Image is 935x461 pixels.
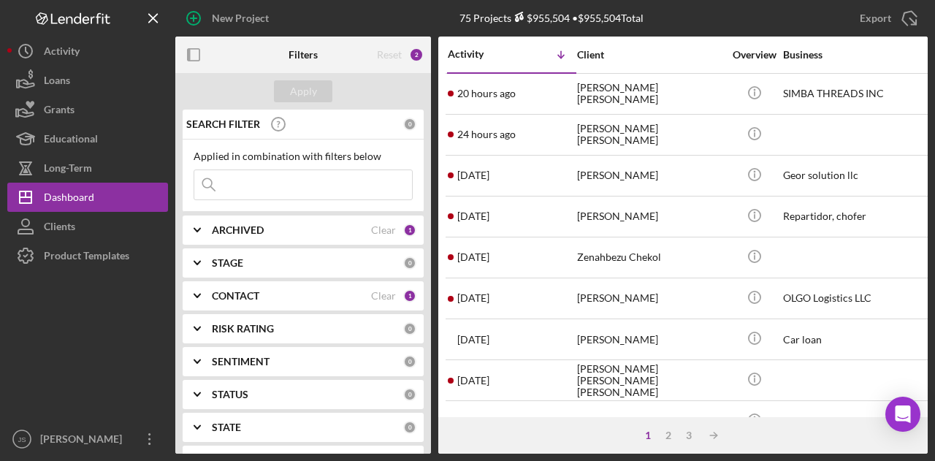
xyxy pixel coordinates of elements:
div: Loans [44,66,70,99]
b: SENTIMENT [212,356,270,367]
b: RISK RATING [212,323,274,335]
div: Long-Term [44,153,92,186]
div: [PERSON_NAME] [577,402,723,441]
div: Repartidor, chofer [783,197,929,236]
div: 1 [403,289,416,302]
div: 0 [403,322,416,335]
div: 3 [679,430,699,441]
div: [PERSON_NAME] [PERSON_NAME] [577,115,723,154]
button: Loans [7,66,168,95]
time: 2025-09-18 12:52 [457,416,511,427]
div: OLGO Logistics LLC [783,279,929,318]
time: 2025-09-27 19:12 [457,169,489,181]
div: [PERSON_NAME] [PERSON_NAME] [PERSON_NAME] [577,361,723,400]
button: Clients [7,212,168,241]
div: Clear [371,290,396,302]
div: [PERSON_NAME] [577,279,723,318]
div: 0 [403,355,416,368]
div: 0 [403,388,416,401]
b: STATE [212,422,241,433]
button: Dashboard [7,183,168,212]
b: Filters [289,49,318,61]
div: [PERSON_NAME] [577,156,723,195]
div: Clear [371,224,396,236]
time: 2025-09-29 18:40 [457,88,516,99]
div: Overview [727,49,782,61]
div: 0 [403,421,416,434]
time: 2025-09-24 17:58 [457,292,489,304]
time: 2025-09-20 19:44 [457,375,489,386]
div: Grants [44,95,75,128]
div: [PERSON_NAME] [577,197,723,236]
b: STATUS [212,389,248,400]
button: Activity [7,37,168,66]
b: STAGE [212,257,243,269]
div: Educational [44,124,98,157]
button: Grants [7,95,168,124]
div: Reset [377,49,402,61]
b: CONTACT [212,290,259,302]
time: 2025-09-22 19:04 [457,334,489,346]
div: Activity [44,37,80,69]
button: Educational [7,124,168,153]
div: Car loan [783,320,929,359]
div: 75 Projects • $955,504 Total [459,12,644,24]
div: Client [577,49,723,61]
time: 2025-09-24 23:08 [457,251,489,263]
button: JS[PERSON_NAME] [7,424,168,454]
button: Export [845,4,928,33]
div: SIMBA THREADS INC [783,75,929,113]
div: Dashboard [44,183,94,216]
time: 2025-09-25 13:07 [457,210,489,222]
div: 0 [403,118,416,131]
div: Geor solution llc [783,156,929,195]
div: 1 [403,224,416,237]
div: Business [783,49,929,61]
div: Export [860,4,891,33]
button: New Project [175,4,283,33]
b: ARCHIVED [212,224,264,236]
div: [PERSON_NAME] [577,320,723,359]
div: New Project [212,4,269,33]
button: Apply [274,80,332,102]
div: 0 [403,256,416,270]
div: 1 [638,430,658,441]
div: Activity [448,48,512,60]
button: Product Templates [7,241,168,270]
div: Applied in combination with filters below [194,151,413,162]
div: Clients [44,212,75,245]
time: 2025-09-29 14:24 [457,129,516,140]
div: Apply [290,80,317,102]
div: 2 [409,47,424,62]
div: Open Intercom Messenger [885,397,920,432]
button: Long-Term [7,153,168,183]
div: [PERSON_NAME] [37,424,131,457]
div: Zenahbezu Chekol [577,238,723,277]
div: Product Templates [44,241,129,274]
text: JS [18,435,26,443]
b: SEARCH FILTER [186,118,260,130]
div: $955,504 [511,12,570,24]
div: 2 [658,430,679,441]
div: [PERSON_NAME] [PERSON_NAME] [577,75,723,113]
